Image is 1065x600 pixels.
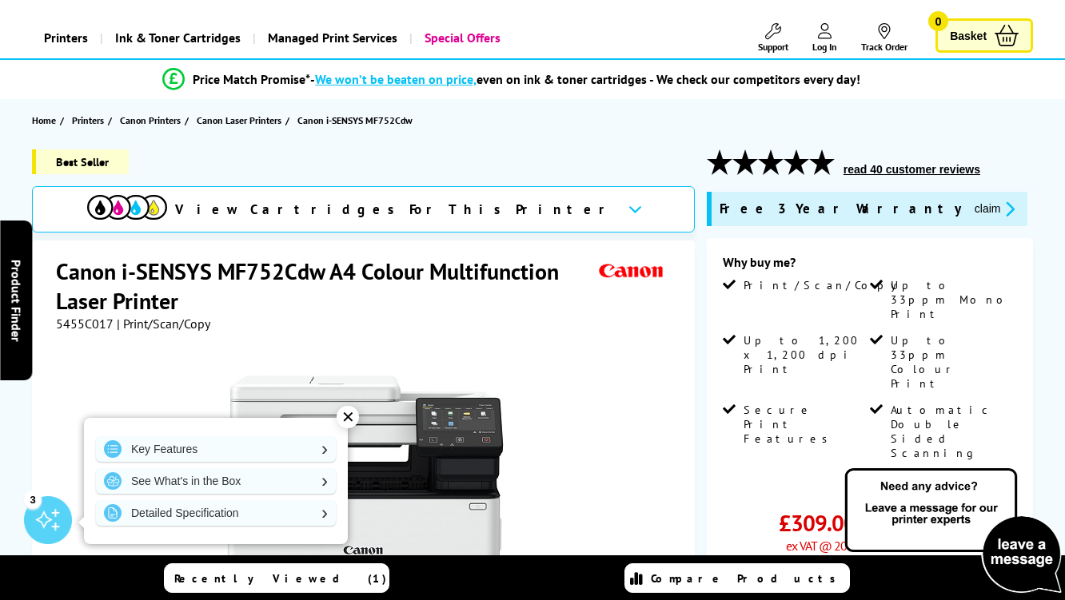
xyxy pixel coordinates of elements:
[891,333,1014,391] span: Up to 33ppm Colour Print
[409,18,513,58] a: Special Offers
[970,200,1020,218] button: promo-description
[337,406,359,428] div: ✕
[839,162,985,177] button: read 40 customer reviews
[32,112,60,129] a: Home
[758,41,788,53] span: Support
[115,18,241,58] span: Ink & Toner Cartridges
[120,112,181,129] span: Canon Printers
[253,18,409,58] a: Managed Print Services
[812,23,837,53] a: Log In
[841,466,1065,597] img: Open Live Chat window
[720,200,962,218] span: Free 3 Year Warranty
[175,201,615,218] span: View Cartridges For This Printer
[891,278,1014,321] span: Up to 33ppm Mono Print
[786,538,856,554] span: ex VAT @ 20%
[197,112,285,129] a: Canon Laser Printers
[32,149,129,174] span: Best Seller
[8,259,24,341] span: Product Finder
[950,25,987,46] span: Basket
[651,571,844,586] span: Compare Products
[197,112,281,129] span: Canon Laser Printers
[891,403,1014,460] span: Automatic Double Sided Scanning
[744,278,908,292] span: Print/Scan/Copy
[812,41,837,53] span: Log In
[297,112,413,129] span: Canon i-SENSYS MF752Cdw
[861,23,907,53] a: Track Order
[32,112,56,129] span: Home
[928,11,948,31] span: 0
[193,71,310,87] span: Price Match Promise*
[100,18,253,58] a: Ink & Toner Cartridges
[164,563,389,593] a: Recently Viewed (1)
[310,71,860,87] div: - even on ink & toner cartridges - We check our competitors every day!
[8,66,1015,93] li: modal_Promise
[723,254,1017,278] div: Why buy me?
[56,256,595,316] h1: Canon i-SENSYS MF752Cdw A4 Colour Multifunction Laser Printer
[117,316,210,332] span: | Print/Scan/Copy
[744,333,867,376] span: Up to 1,200 x 1,200 dpi Print
[744,403,867,446] span: Secure Print Features
[297,112,417,129] a: Canon i-SENSYS MF752Cdw
[96,436,336,462] a: Key Features
[779,508,856,538] span: £309.00
[56,316,114,332] span: 5455C017
[758,23,788,53] a: Support
[96,500,336,526] a: Detailed Specification
[96,468,336,494] a: See What's in the Box
[120,112,185,129] a: Canon Printers
[174,571,387,586] span: Recently Viewed (1)
[624,563,850,593] a: Compare Products
[72,112,104,129] span: Printers
[935,18,1033,53] a: Basket 0
[32,18,100,58] a: Printers
[87,195,167,220] img: View Cartridges
[595,256,668,286] img: Canon
[24,491,42,508] div: 3
[72,112,108,129] a: Printers
[315,71,477,87] span: We won’t be beaten on price,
